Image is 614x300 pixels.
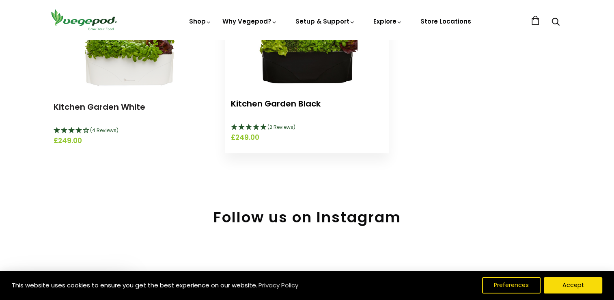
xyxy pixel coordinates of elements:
[267,124,295,130] span: (2 Reviews)
[222,17,278,26] a: Why Vegepod?
[231,122,383,133] div: 5 Stars - 2 Reviews
[231,133,383,143] span: £249.00
[420,17,471,26] a: Store Locations
[189,17,212,26] a: Shop
[544,277,602,293] button: Accept
[47,8,121,31] img: Vegepod
[295,17,355,26] a: Setup & Support
[47,209,567,226] h2: Follow us on Instagram
[373,17,403,26] a: Explore
[257,278,299,293] a: Privacy Policy (opens in a new tab)
[54,126,206,136] div: 4 Stars - 4 Reviews
[54,101,145,113] a: Kitchen Garden White
[552,18,560,27] a: Search
[90,127,118,134] span: (4 Reviews)
[231,98,321,109] a: Kitchen Garden Black
[54,136,206,146] span: £249.00
[482,277,541,293] button: Preferences
[12,281,257,289] span: This website uses cookies to ensure you get the best experience on our website.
